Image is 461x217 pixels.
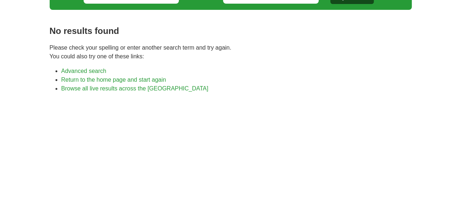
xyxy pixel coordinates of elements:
[50,24,412,38] h1: No results found
[61,68,107,74] a: Advanced search
[61,85,208,92] a: Browse all live results across the [GEOGRAPHIC_DATA]
[61,77,166,83] a: Return to the home page and start again
[50,43,412,61] p: Please check your spelling or enter another search term and try again. You could also try one of ...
